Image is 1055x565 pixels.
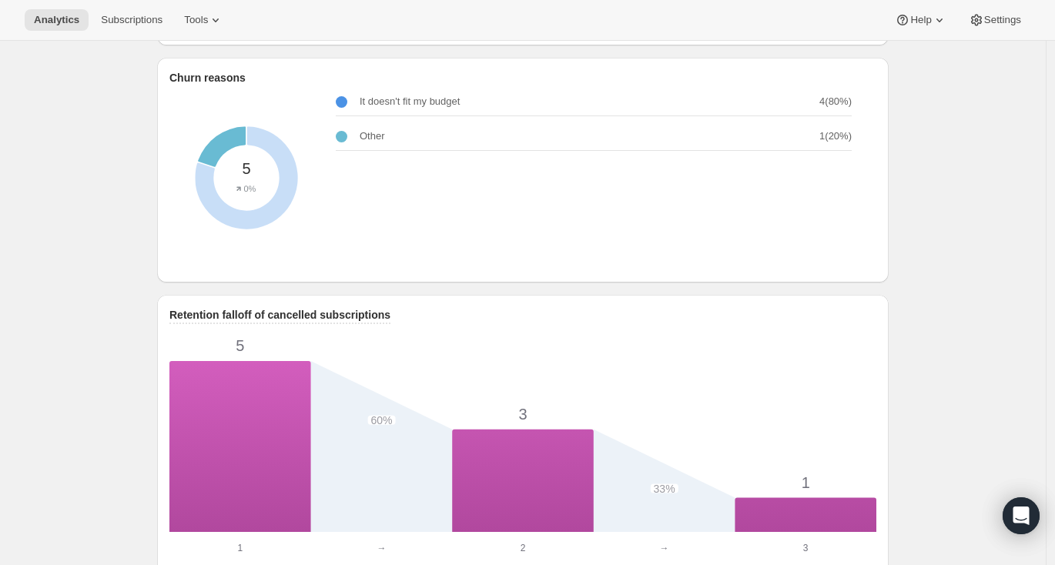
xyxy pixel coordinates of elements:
[660,543,669,553] text: →
[819,94,852,109] p: 4 ( 80 %)
[237,543,243,553] text: 1
[184,14,208,26] span: Tools
[360,129,385,144] p: Other
[1003,497,1040,534] div: Open Intercom Messenger
[25,9,89,31] button: Analytics
[169,70,246,85] p: Churn reasons
[233,341,247,350] span: 5
[92,9,172,31] button: Subscriptions
[175,9,233,31] button: Tools
[169,307,390,323] p: Retention falloff of cancelled subscriptions
[515,410,530,419] span: 3
[886,9,956,31] button: Help
[367,416,395,425] span: 60%
[651,484,678,493] span: 33%
[34,14,79,26] span: Analytics
[960,9,1030,31] button: Settings
[521,543,526,553] text: 2
[101,14,162,26] span: Subscriptions
[803,543,809,553] text: 3
[360,94,460,109] p: It doesn't fit my budget
[377,543,386,553] text: →
[910,14,931,26] span: Help
[984,14,1021,26] span: Settings
[819,129,852,144] p: 1 ( 20 %)
[799,478,813,487] span: 1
